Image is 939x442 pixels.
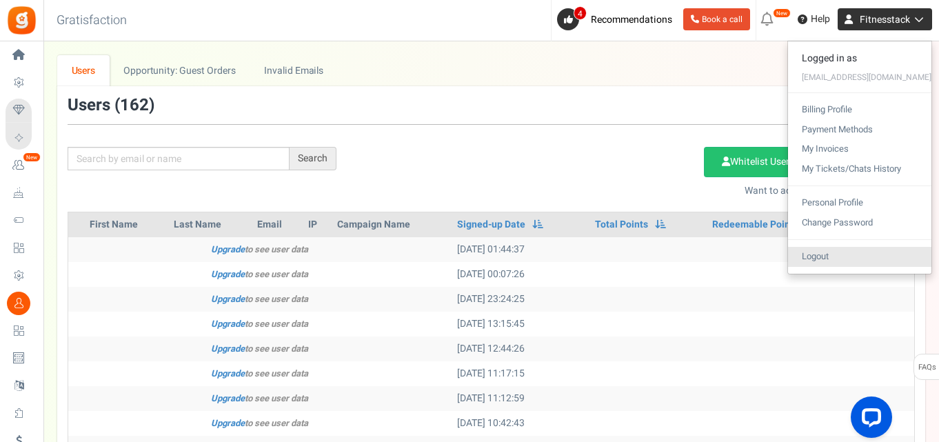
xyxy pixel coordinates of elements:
a: Upgrade [211,392,245,405]
p: Want to add multiple users? [357,184,915,198]
i: to see user data [211,342,308,355]
em: New [773,8,791,18]
span: Fitnesstack [860,12,910,27]
i: to see user data [211,243,308,256]
a: Change Password [788,213,931,233]
a: 4 Recommendations [557,8,678,30]
i: to see user data [211,416,308,430]
a: My Invoices [788,139,931,159]
input: Search by email or name [68,147,290,170]
a: Total Points [595,218,648,232]
i: to see user data [211,292,308,305]
a: Logout [788,247,931,267]
th: Last Name [168,212,252,237]
div: [EMAIL_ADDRESS][DOMAIN_NAME] [788,69,931,86]
a: Opportunity: Guest Orders [110,55,250,86]
a: Upgrade [211,367,245,380]
a: Personal Profile [788,193,931,213]
td: [DATE] 13:15:45 [452,312,590,336]
span: Help [807,12,830,26]
td: [DATE] 01:44:37 [452,237,590,262]
a: Upgrade [211,342,245,355]
span: FAQs [918,354,936,381]
a: Invalid Emails [250,55,338,86]
a: Users [57,55,110,86]
span: 4 [574,6,587,20]
div: Search [290,147,336,170]
td: [DATE] 00:07:26 [452,262,590,287]
a: Upgrade [211,317,245,330]
div: Logged in as [788,48,931,69]
th: First Name [84,212,169,237]
span: Recommendations [591,12,672,27]
td: [DATE] 12:44:26 [452,336,590,361]
em: New [23,152,41,162]
th: IP [303,212,331,237]
td: [DATE] 10:42:43 [452,411,590,436]
a: Payment Methods [788,120,931,140]
a: My Tickets/Chats History [788,159,931,179]
th: Campaign Name [332,212,452,237]
th: Email [252,212,303,237]
img: Gratisfaction [6,5,37,36]
i: to see user data [211,367,308,380]
a: Signed-up Date [457,218,525,232]
a: New [6,154,37,177]
a: Billing Profile [788,100,931,120]
h3: Gratisfaction [41,7,142,34]
i: to see user data [211,268,308,281]
h3: Users ( ) [68,97,154,114]
a: Upgrade [211,416,245,430]
a: Whitelist User [704,147,807,177]
span: 162 [120,93,149,117]
td: [DATE] 11:17:15 [452,361,590,386]
td: [DATE] 23:24:25 [452,287,590,312]
td: [DATE] 11:12:59 [452,386,590,411]
i: to see user data [211,317,308,330]
a: Help [792,8,836,30]
a: Upgrade [211,243,245,256]
a: Book a call [683,8,750,30]
a: Redeemable Points [712,218,798,232]
i: to see user data [211,392,308,405]
a: Upgrade [211,268,245,281]
a: Upgrade [211,292,245,305]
